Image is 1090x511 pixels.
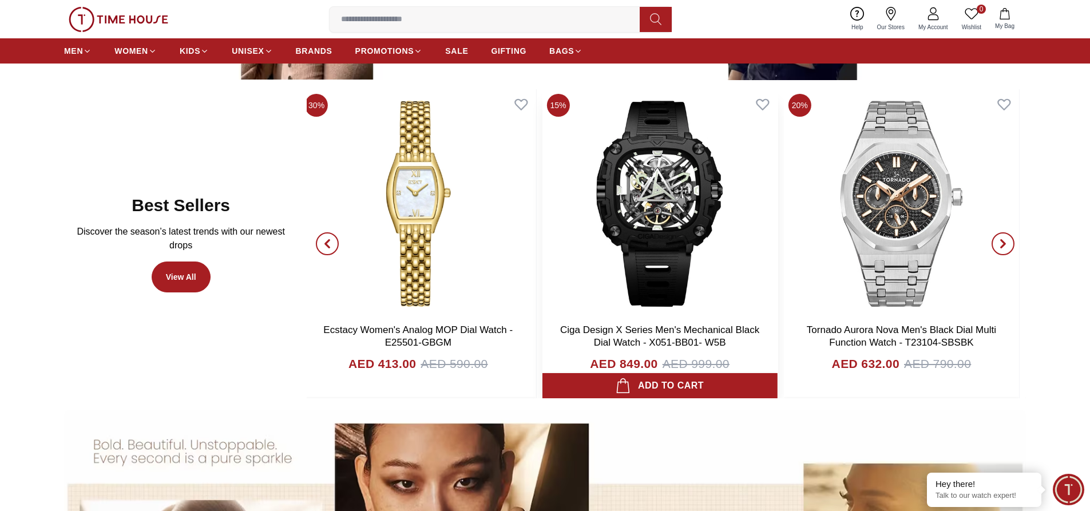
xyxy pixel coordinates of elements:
[355,45,414,57] span: PROMOTIONS
[845,5,870,34] a: Help
[1053,474,1084,505] div: Chat Widget
[180,41,209,61] a: KIDS
[873,23,909,31] span: Our Stores
[421,355,487,373] span: AED 590.00
[904,355,971,373] span: AED 790.00
[296,41,332,61] a: BRANDS
[114,41,157,61] a: WOMEN
[914,23,953,31] span: My Account
[64,41,92,61] a: MEN
[560,324,759,348] a: Ciga Design X Series Men's Mechanical Black Dial Watch - X051-BB01- W5B
[957,23,986,31] span: Wishlist
[73,225,288,252] p: Discover the season’s latest trends with our newest drops
[832,355,899,373] h4: AED 632.00
[445,45,468,57] span: SALE
[491,41,526,61] a: GIFTING
[445,41,468,61] a: SALE
[590,355,657,373] h4: AED 849.00
[542,373,777,398] button: Add to cart
[69,7,168,32] img: ...
[955,5,988,34] a: 0Wishlist
[152,262,211,292] a: View All
[180,45,200,57] span: KIDS
[788,94,811,117] span: 20%
[936,478,1033,490] div: Hey there!
[988,6,1021,33] button: My Bag
[355,41,423,61] a: PROMOTIONS
[300,89,536,318] img: Ecstacy Women's Analog MOP Dial Watch - E25501-GBGM
[491,45,526,57] span: GIFTING
[232,41,272,61] a: UNISEX
[64,45,83,57] span: MEN
[542,89,777,318] img: Ciga Design X Series Men's Mechanical Black Dial Watch - X051-BB01- W5B
[936,491,1033,501] p: Talk to our watch expert!
[870,5,911,34] a: Our Stores
[546,94,569,117] span: 15%
[132,195,230,216] h2: Best Sellers
[847,23,868,31] span: Help
[323,324,513,348] a: Ecstacy Women's Analog MOP Dial Watch - E25501-GBGM
[296,45,332,57] span: BRANDS
[549,45,574,57] span: BAGS
[663,355,730,373] span: AED 999.00
[348,355,416,373] h4: AED 413.00
[977,5,986,14] span: 0
[232,45,264,57] span: UNISEX
[990,22,1019,30] span: My Bag
[549,41,582,61] a: BAGS
[114,45,148,57] span: WOMEN
[784,89,1019,318] img: Tornado Aurora Nova Men's Black Dial Multi Function Watch - T23104-SBSBK
[616,378,704,394] div: Add to cart
[807,324,996,348] a: Tornado Aurora Nova Men's Black Dial Multi Function Watch - T23104-SBSBK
